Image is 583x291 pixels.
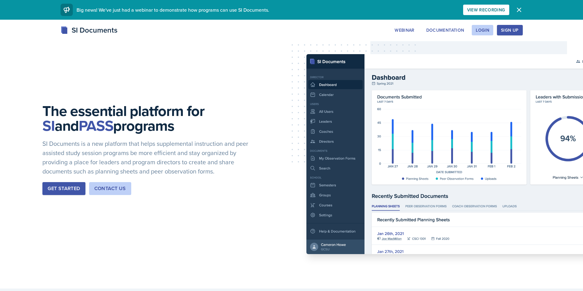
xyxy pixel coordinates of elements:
button: Webinar [391,25,418,35]
button: Documentation [422,25,468,35]
button: Sign Up [497,25,522,35]
div: Sign Up [501,28,518,33]
div: SI Documents [61,25,117,36]
span: Big news! We've just had a webinar to demonstrate how programs can use SI Documents. [77,6,269,13]
div: Login [476,28,489,33]
div: Webinar [395,28,414,33]
button: View Recording [463,5,509,15]
div: Documentation [426,28,464,33]
div: View Recording [467,7,505,12]
button: Get Started [42,182,85,195]
button: Login [472,25,493,35]
div: Get Started [48,185,80,192]
button: Contact Us [89,182,131,195]
div: Contact Us [94,185,126,192]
